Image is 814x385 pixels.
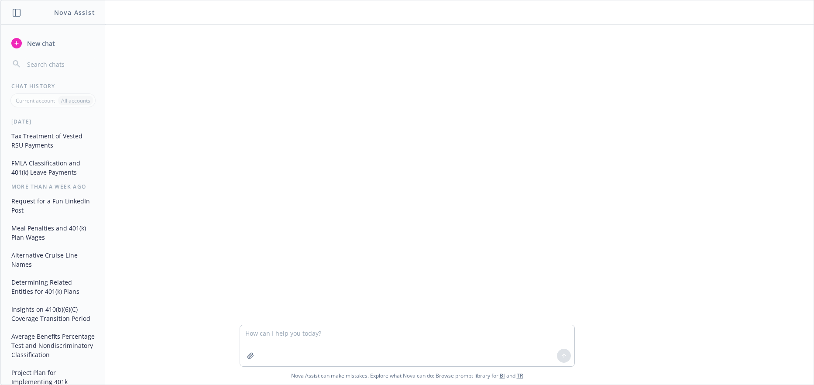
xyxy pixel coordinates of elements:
[8,275,98,299] button: Determining Related Entities for 401(k) Plans
[61,97,90,104] p: All accounts
[8,302,98,326] button: Insights on 410(b)(6)(C) Coverage Transition Period
[517,372,523,379] a: TR
[8,129,98,152] button: Tax Treatment of Vested RSU Payments
[8,35,98,51] button: New chat
[4,367,810,385] span: Nova Assist can make mistakes. Explore what Nova can do: Browse prompt library for and
[8,156,98,179] button: FMLA Classification and 401(k) Leave Payments
[16,97,55,104] p: Current account
[25,58,95,70] input: Search chats
[54,8,95,17] h1: Nova Assist
[8,329,98,362] button: Average Benefits Percentage Test and Nondiscriminatory Classification
[8,221,98,244] button: Meal Penalties and 401(k) Plan Wages
[1,118,105,125] div: [DATE]
[8,194,98,217] button: Request for a Fun LinkedIn Post
[8,248,98,272] button: Alternative Cruise Line Names
[500,372,505,379] a: BI
[25,39,55,48] span: New chat
[1,183,105,190] div: More than a week ago
[1,82,105,90] div: Chat History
